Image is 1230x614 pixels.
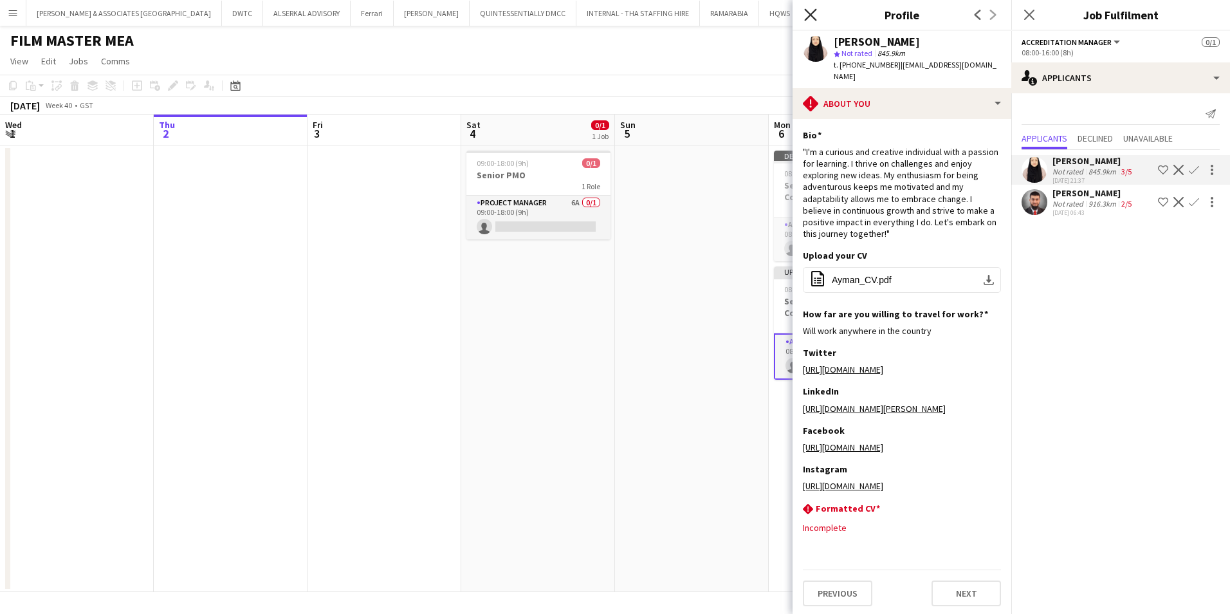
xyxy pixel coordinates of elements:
h3: Senior Accreditation Coordinator [774,180,918,203]
span: 0/1 [582,158,600,168]
span: Comms [101,55,130,67]
a: [URL][DOMAIN_NAME] [803,480,883,492]
app-skills-label: 2/5 [1121,199,1132,209]
span: Accreditation Manager [1022,37,1112,47]
span: Ayman_CV.pdf [832,275,892,285]
h3: Upload your CV [803,250,867,261]
button: Ayman_CV.pdf [803,267,1001,293]
button: QUINTESSENTIALLY DMCC [470,1,576,26]
span: Week 40 [42,100,75,110]
span: 08:00-16:00 (8h) [784,284,836,294]
a: [URL][DOMAIN_NAME] [803,364,883,375]
div: Deleted [774,151,918,161]
button: ALSERKAL ADVISORY [263,1,351,26]
div: 845.9km [1086,167,1119,176]
span: 3 [311,126,323,141]
h3: Bio [803,129,822,141]
app-skills-label: 3/5 [1121,167,1132,176]
span: 09:00-18:00 (9h) [477,158,529,168]
button: Next [932,581,1001,606]
app-card-role: Project Manager6A0/109:00-18:00 (9h) [466,196,610,239]
h3: Formatted CV [816,503,880,514]
span: View [10,55,28,67]
a: Jobs [64,53,93,70]
div: [PERSON_NAME] [1052,155,1134,167]
div: 916.3km [1086,199,1119,209]
button: HQWS [759,1,801,26]
h3: Job Fulfilment [1011,6,1230,23]
button: Ferrari [351,1,394,26]
div: Applicants [1011,62,1230,93]
a: [URL][DOMAIN_NAME][PERSON_NAME] [803,403,946,414]
span: Mon [774,119,791,131]
button: RAMARABIA [700,1,759,26]
button: [PERSON_NAME] [394,1,470,26]
h3: LinkedIn [803,386,839,397]
a: View [5,53,33,70]
span: 5 [618,126,636,141]
h3: Senior Accreditation Coordinator [774,295,918,319]
span: Declined [1078,134,1113,143]
app-job-card: Updated08:00-16:00 (8h)0/1Senior Accreditation Coordinator1 RoleAccreditation Manager2A0/108:00-1... [774,266,918,380]
div: About you [793,88,1011,119]
h3: Profile [793,6,1011,23]
div: GST [80,100,93,110]
span: Thu [159,119,175,131]
a: Comms [96,53,135,70]
div: [DATE] [10,99,40,112]
button: [PERSON_NAME] & ASSOCIATES [GEOGRAPHIC_DATA] [26,1,222,26]
span: 0/1 [1202,37,1220,47]
span: 1 [3,126,22,141]
h1: FILM MASTER MEA [10,31,134,50]
app-job-card: 09:00-18:00 (9h)0/1Senior PMO1 RoleProject Manager6A0/109:00-18:00 (9h) [466,151,610,239]
div: [DATE] 21:37 [1052,176,1134,185]
span: Edit [41,55,56,67]
div: "I'm a curious and creative individual with a passion for learning. I thrive on challenges and en... [803,146,1001,240]
div: Updated [774,266,918,277]
span: 845.9km [875,48,908,58]
div: [PERSON_NAME] [834,36,920,48]
span: 6 [772,126,791,141]
span: 0/1 [591,120,609,130]
h3: Facebook [803,425,845,436]
app-job-card: Deleted 08:00-16:00 (8h)0/1Senior Accreditation Coordinator1 RoleAccreditation Manager7A0/108:00-... [774,151,918,261]
div: Not rated [1052,199,1086,209]
span: Fri [313,119,323,131]
span: Not rated [841,48,872,58]
span: 4 [464,126,481,141]
div: 08:00-16:00 (8h) [1022,48,1220,57]
span: 1 Role [582,181,600,191]
span: 2 [157,126,175,141]
div: 1 Job [592,131,609,141]
button: DWTC [222,1,263,26]
span: 08:00-16:00 (8h) [784,169,836,178]
button: INTERNAL - THA STAFFING HIRE [576,1,700,26]
button: Accreditation Manager [1022,37,1122,47]
span: Sat [466,119,481,131]
div: [PERSON_NAME] [1052,187,1134,199]
span: Applicants [1022,134,1067,143]
app-card-role: Accreditation Manager2A0/108:00-16:00 (8h) [774,333,918,380]
button: Previous [803,581,872,606]
span: Unavailable [1123,134,1173,143]
span: Sun [620,119,636,131]
a: Edit [36,53,61,70]
h3: Senior PMO [466,169,610,181]
h3: Instagram [803,463,847,475]
div: Will work anywhere in the country [803,325,1001,337]
a: [URL][DOMAIN_NAME] [803,442,883,453]
h3: How far are you willing to travel for work? [803,308,988,320]
span: Wed [5,119,22,131]
span: Jobs [69,55,88,67]
div: Not rated [1052,167,1086,176]
div: Incomplete [803,522,1001,534]
h3: Twitter [803,347,836,358]
app-card-role: Accreditation Manager7A0/108:00-16:00 (8h) [774,218,918,261]
span: t. [PHONE_NUMBER] [834,60,901,70]
span: | [EMAIL_ADDRESS][DOMAIN_NAME] [834,60,996,81]
div: [DATE] 06:43 [1052,209,1134,217]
